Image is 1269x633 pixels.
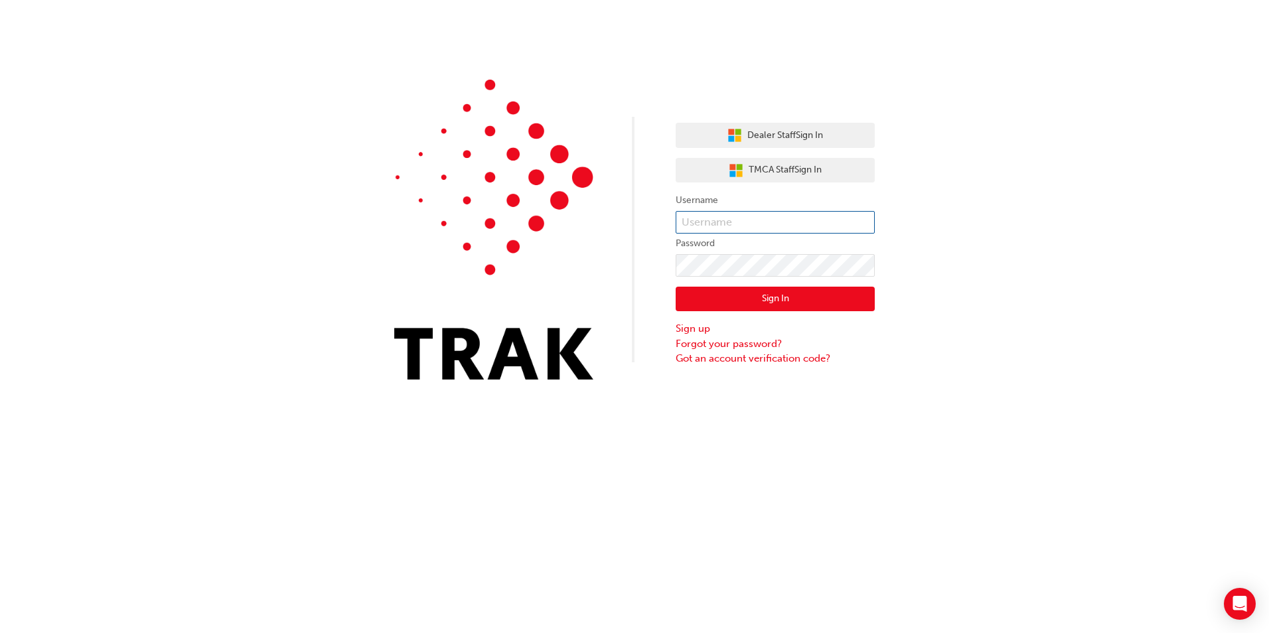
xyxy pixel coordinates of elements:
a: Sign up [676,321,875,336]
button: Sign In [676,287,875,312]
a: Got an account verification code? [676,351,875,366]
input: Username [676,211,875,234]
span: TMCA Staff Sign In [749,163,822,178]
a: Forgot your password? [676,336,875,352]
button: Dealer StaffSign In [676,123,875,148]
span: Dealer Staff Sign In [747,128,823,143]
label: Username [676,192,875,208]
div: Open Intercom Messenger [1224,588,1256,620]
img: Trak [394,80,593,380]
button: TMCA StaffSign In [676,158,875,183]
label: Password [676,236,875,251]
